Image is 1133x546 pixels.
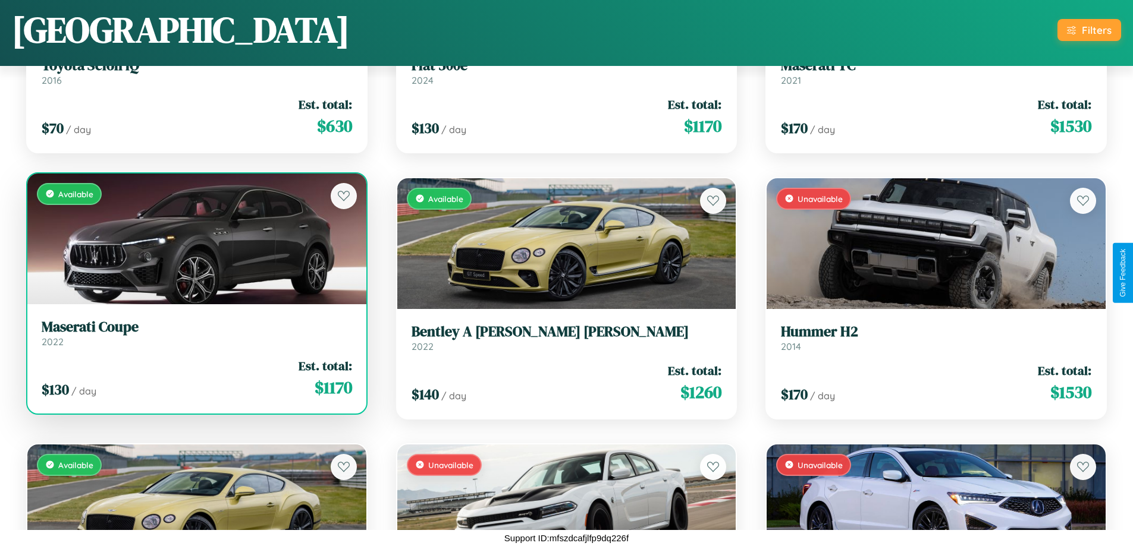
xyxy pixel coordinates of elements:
[781,57,1091,86] a: Maserati TC2021
[1038,362,1091,379] span: Est. total:
[412,57,722,86] a: Fiat 500e2024
[1057,19,1121,41] button: Filters
[680,380,721,404] span: $ 1260
[781,323,1091,352] a: Hummer H22014
[412,118,439,138] span: $ 130
[1050,380,1091,404] span: $ 1530
[412,323,722,352] a: Bentley A [PERSON_NAME] [PERSON_NAME]2022
[428,194,463,204] span: Available
[781,118,808,138] span: $ 170
[299,96,352,113] span: Est. total:
[504,530,629,546] p: Support ID: mfszdcafjlfp9dq226f
[798,460,843,470] span: Unavailable
[412,57,722,74] h3: Fiat 500e
[412,74,434,86] span: 2024
[42,118,64,138] span: $ 70
[412,340,434,352] span: 2022
[42,318,352,336] h3: Maserati Coupe
[684,114,721,138] span: $ 1170
[66,124,91,135] span: / day
[781,74,801,86] span: 2021
[42,380,69,399] span: $ 130
[42,318,352,348] a: Maserati Coupe2022
[781,340,801,352] span: 2014
[1082,24,1112,36] div: Filters
[781,384,808,404] span: $ 170
[58,460,93,470] span: Available
[1119,249,1127,297] div: Give Feedback
[798,194,843,204] span: Unavailable
[781,57,1091,74] h3: Maserati TC
[315,375,352,399] span: $ 1170
[441,124,466,135] span: / day
[428,460,473,470] span: Unavailable
[42,336,64,348] span: 2022
[42,57,352,86] a: Toyota Scion iQ2016
[12,5,350,54] h1: [GEOGRAPHIC_DATA]
[441,390,466,402] span: / day
[1038,96,1091,113] span: Est. total:
[412,384,439,404] span: $ 140
[58,189,93,199] span: Available
[412,323,722,340] h3: Bentley A [PERSON_NAME] [PERSON_NAME]
[668,362,721,379] span: Est. total:
[668,96,721,113] span: Est. total:
[42,57,352,74] h3: Toyota Scion iQ
[810,124,835,135] span: / day
[1050,114,1091,138] span: $ 1530
[810,390,835,402] span: / day
[317,114,352,138] span: $ 630
[299,357,352,374] span: Est. total:
[781,323,1091,340] h3: Hummer H2
[42,74,62,86] span: 2016
[71,385,96,397] span: / day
